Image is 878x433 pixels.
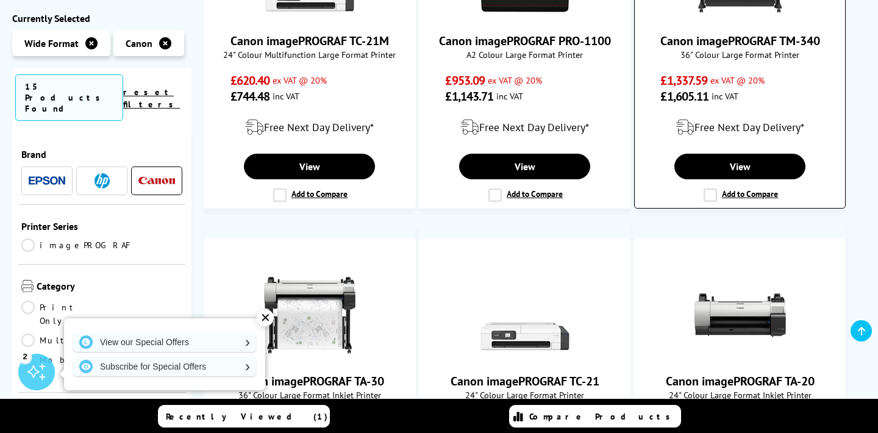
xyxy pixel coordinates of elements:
[641,110,840,145] div: modal_delivery
[273,74,327,86] span: ex VAT @ 20%
[126,37,152,49] span: Canon
[496,90,523,102] span: inc VAT
[37,280,182,295] span: Category
[138,177,175,185] img: Canon
[273,90,299,102] span: inc VAT
[166,411,328,422] span: Recently Viewed (1)
[479,351,571,363] a: Canon imagePROGRAF TC-21
[445,88,493,104] span: £1,143.71
[95,173,110,188] img: HP
[694,11,786,23] a: Canon imagePROGRAF TM-340
[479,270,571,361] img: Canon imagePROGRAF TC-21
[21,353,102,380] a: Mobile
[257,309,274,326] div: ✕
[641,389,840,401] span: 24" Colour Large Format Inkjet Printer
[15,74,123,121] span: 15 Products Found
[459,154,590,179] a: View
[694,351,786,363] a: Canon imagePROGRAF TA-20
[73,357,256,376] a: Subscribe for Special Offers
[158,405,330,428] a: Recently Viewed (1)
[264,270,355,361] img: Canon imagePROGRAF TA-30
[230,73,270,88] span: £620.40
[445,73,485,88] span: £953.09
[704,188,778,202] label: Add to Compare
[21,280,34,292] img: Category
[641,49,840,60] span: 36" Colour Large Format Printer
[18,349,32,363] div: 2
[230,33,389,49] a: Canon imagePROGRAF TC-21M
[660,88,708,104] span: £1,605.11
[273,188,348,202] label: Add to Compare
[264,351,355,363] a: Canon imagePROGRAF TA-30
[210,389,409,401] span: 36" Colour Large Format Inkjet Printer
[426,49,624,60] span: A2 Colour Large Format Printer
[439,33,611,49] a: Canon imagePROGRAF PRO-1100
[29,176,65,185] img: Epson
[509,405,681,428] a: Compare Products
[426,389,624,401] span: 24" Colour Large Format Printer
[479,11,571,23] a: Canon imagePROGRAF PRO-1100
[84,173,120,188] a: HP
[674,154,805,179] a: View
[24,37,79,49] span: Wide Format
[666,373,815,389] a: Canon imagePROGRAF TA-20
[529,411,677,422] span: Compare Products
[210,110,409,145] div: modal_delivery
[210,49,409,60] span: 24" Colour Multifunction Large Format Printer
[244,154,375,179] a: View
[21,148,182,160] span: Brand
[451,373,599,389] a: Canon imagePROGRAF TC-21
[21,238,134,252] a: imagePROGRAF
[710,74,765,86] span: ex VAT @ 20%
[21,301,102,327] a: Print Only
[21,220,182,232] span: Printer Series
[230,88,270,104] span: £744.48
[21,334,154,347] a: Multifunction
[12,12,191,24] div: Currently Selected
[235,373,384,389] a: Canon imagePROGRAF TA-30
[264,11,355,23] a: Canon imagePROGRAF TC-21M
[488,188,563,202] label: Add to Compare
[694,270,786,361] img: Canon imagePROGRAF TA-20
[712,90,738,102] span: inc VAT
[29,173,65,188] a: Epson
[426,110,624,145] div: modal_delivery
[73,332,256,352] a: View our Special Offers
[138,173,175,188] a: Canon
[488,74,542,86] span: ex VAT @ 20%
[660,73,707,88] span: £1,337.59
[123,87,180,110] a: reset filters
[660,33,820,49] a: Canon imagePROGRAF TM-340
